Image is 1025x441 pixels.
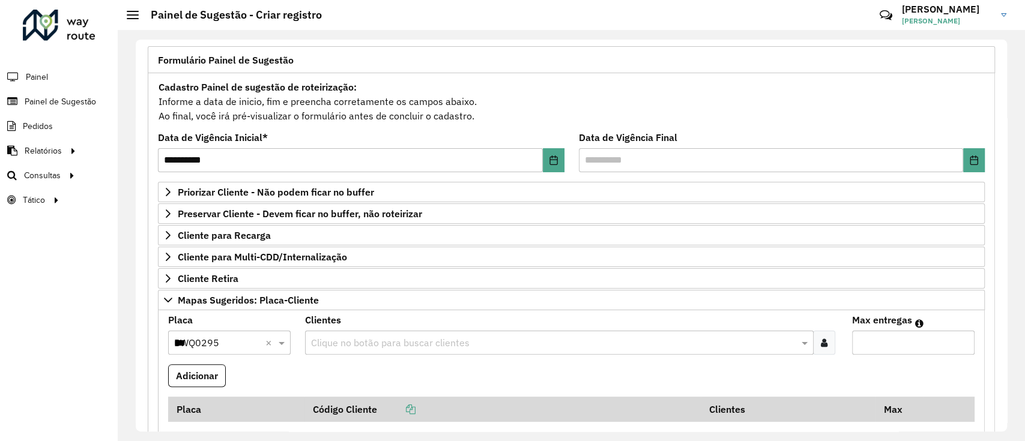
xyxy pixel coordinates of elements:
[168,313,193,327] label: Placa
[178,187,374,197] span: Priorizar Cliente - Não podem ficar no buffer
[26,71,48,83] span: Painel
[158,79,985,124] div: Informe a data de inicio, fim e preencha corretamente os campos abaixo. Ao final, você irá pré-vi...
[158,130,268,145] label: Data de Vigência Inicial
[963,148,985,172] button: Choose Date
[852,313,912,327] label: Max entregas
[25,95,96,108] span: Painel de Sugestão
[168,364,226,387] button: Adicionar
[159,81,357,93] strong: Cadastro Painel de sugestão de roteirização:
[873,2,899,28] a: Contato Rápido
[23,120,53,133] span: Pedidos
[158,268,985,289] a: Cliente Retira
[158,55,294,65] span: Formulário Painel de Sugestão
[158,290,985,310] a: Mapas Sugeridos: Placa-Cliente
[579,130,677,145] label: Data de Vigência Final
[23,194,45,206] span: Tático
[701,397,875,422] th: Clientes
[178,209,422,218] span: Preservar Cliente - Devem ficar no buffer, não roteirizar
[265,335,276,350] span: Clear all
[24,169,61,182] span: Consultas
[377,403,416,415] a: Copiar
[543,148,564,172] button: Choose Date
[305,313,341,327] label: Clientes
[25,145,62,157] span: Relatórios
[168,397,304,422] th: Placa
[178,274,238,283] span: Cliente Retira
[915,319,924,328] em: Máximo de clientes que serão colocados na mesma rota com os clientes informados
[902,16,992,26] span: [PERSON_NAME]
[139,8,322,22] h2: Painel de Sugestão - Criar registro
[178,295,319,305] span: Mapas Sugeridos: Placa-Cliente
[158,247,985,267] a: Cliente para Multi-CDD/Internalização
[178,230,271,240] span: Cliente para Recarga
[304,397,701,422] th: Código Cliente
[158,182,985,202] a: Priorizar Cliente - Não podem ficar no buffer
[902,4,992,15] h3: [PERSON_NAME]
[875,397,924,422] th: Max
[178,252,347,262] span: Cliente para Multi-CDD/Internalização
[158,203,985,224] a: Preservar Cliente - Devem ficar no buffer, não roteirizar
[158,225,985,245] a: Cliente para Recarga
